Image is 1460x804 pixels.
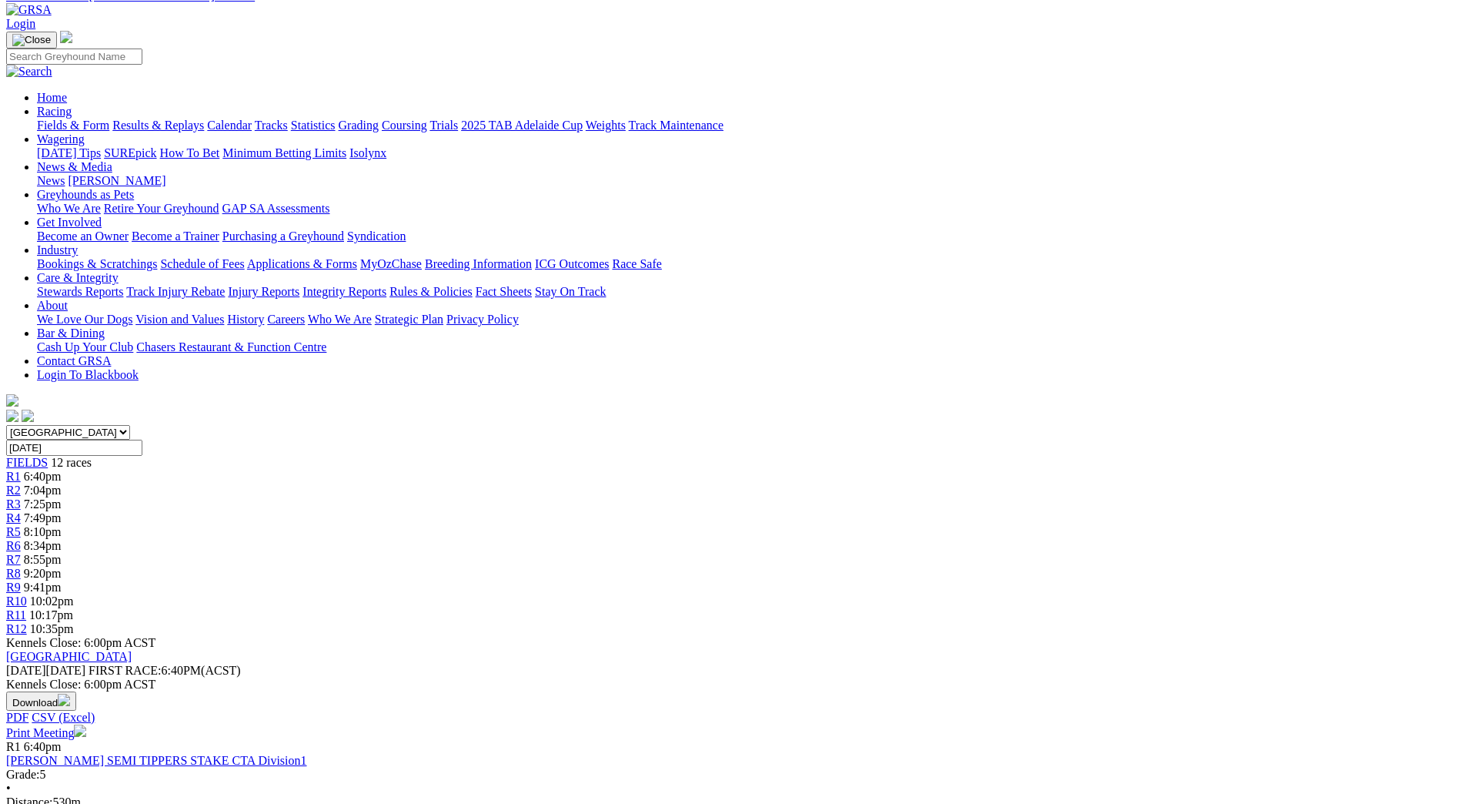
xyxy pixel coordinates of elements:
a: Purchasing a Greyhound [222,229,344,243]
a: Trials [429,119,458,132]
span: 7:04pm [24,484,62,497]
a: Industry [37,243,78,256]
a: SUREpick [104,146,156,159]
span: 6:40pm [24,470,62,483]
a: Rules & Policies [389,285,473,298]
a: Who We Are [308,313,372,326]
a: Greyhounds as Pets [37,188,134,201]
a: R9 [6,581,21,594]
a: CSV (Excel) [32,711,95,724]
a: R8 [6,567,21,580]
img: Close [12,34,51,46]
a: R10 [6,595,27,608]
button: Toggle navigation [6,32,57,49]
a: Grading [339,119,379,132]
a: About [37,299,68,312]
span: R1 [6,740,21,753]
a: How To Bet [160,146,220,159]
a: R12 [6,622,27,635]
a: MyOzChase [360,257,422,270]
span: [DATE] [6,664,46,677]
img: logo-grsa-white.png [60,31,72,43]
div: Care & Integrity [37,285,1454,299]
span: 10:35pm [30,622,74,635]
div: About [37,313,1454,327]
a: Results & Replays [112,119,204,132]
a: R11 [6,608,26,621]
span: 8:55pm [24,553,62,566]
span: Grade: [6,768,40,781]
a: Minimum Betting Limits [222,146,346,159]
a: History [227,313,264,326]
div: Greyhounds as Pets [37,202,1454,216]
a: R7 [6,553,21,566]
a: Track Injury Rebate [126,285,225,298]
a: R3 [6,497,21,511]
a: Race Safe [612,257,661,270]
div: Download [6,711,1454,725]
a: Applications & Forms [247,257,357,270]
a: [DATE] Tips [37,146,101,159]
a: Contact GRSA [37,354,111,367]
a: R1 [6,470,21,483]
span: Kennels Close: 6:00pm ACST [6,636,155,649]
span: 7:49pm [24,511,62,524]
a: Login [6,17,35,30]
a: Care & Integrity [37,271,119,284]
a: Retire Your Greyhound [104,202,219,215]
a: Fact Sheets [476,285,532,298]
a: Racing [37,105,72,118]
span: • [6,782,11,795]
input: Search [6,49,142,65]
a: Integrity Reports [302,285,386,298]
a: Track Maintenance [629,119,723,132]
a: R5 [6,525,21,538]
a: 2025 TAB Adelaide Cup [461,119,583,132]
a: Print Meeting [6,726,86,739]
span: 10:17pm [29,608,73,621]
a: Fields & Form [37,119,109,132]
a: Schedule of Fees [160,257,244,270]
img: printer.svg [74,725,86,737]
a: Get Involved [37,216,102,229]
a: Home [37,91,67,104]
img: facebook.svg [6,410,18,422]
div: Wagering [37,146,1454,160]
div: 5 [6,768,1454,782]
div: Industry [37,257,1454,271]
a: Vision and Values [135,313,224,326]
span: 12 races [51,456,92,469]
a: Breeding Information [425,257,532,270]
a: Cash Up Your Club [37,340,133,353]
span: FIRST RACE: [89,664,161,677]
a: R2 [6,484,21,497]
span: [DATE] [6,664,85,677]
a: ICG Outcomes [535,257,609,270]
a: Become an Owner [37,229,129,243]
a: [PERSON_NAME] SEMI TIPPERS STAKE CTA Division1 [6,754,307,767]
input: Select date [6,440,142,456]
img: Search [6,65,52,79]
a: Wagering [37,132,85,146]
button: Download [6,692,76,711]
a: Privacy Policy [446,313,519,326]
span: 10:02pm [30,595,74,608]
a: PDF [6,711,28,724]
a: Injury Reports [228,285,299,298]
span: R4 [6,511,21,524]
div: Kennels Close: 6:00pm ACST [6,678,1454,692]
a: Chasers Restaurant & Function Centre [136,340,326,353]
a: News [37,174,65,187]
img: download.svg [58,694,70,706]
a: [GEOGRAPHIC_DATA] [6,650,132,663]
span: 6:40PM(ACST) [89,664,241,677]
span: 9:41pm [24,581,62,594]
